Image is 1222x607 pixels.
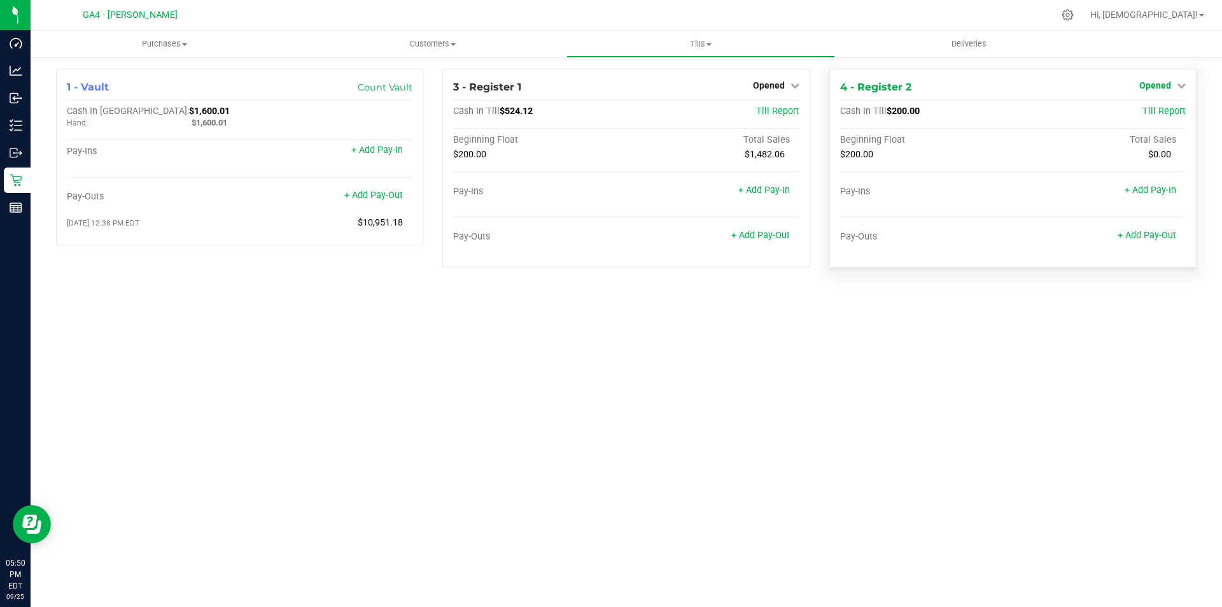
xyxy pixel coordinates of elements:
[500,106,533,117] font: $524.12
[10,64,22,77] inline-svg: Analytics
[566,31,834,57] a: Tills
[453,231,490,242] font: Pay-Outs
[351,145,403,155] font: + Add Pay-In
[344,190,403,201] font: + Add Pay-Out
[1125,185,1176,196] font: + Add Pay-In
[67,118,88,127] font: Hand:
[1118,230,1176,241] font: + Add Pay-Out
[13,505,51,543] iframe: Resource center
[67,218,139,227] font: [DATE] 12:38 PM EDT
[410,39,449,48] font: Customers
[1142,106,1186,117] a: Till Report
[840,106,887,117] font: Cash In Till
[10,37,22,50] inline-svg: Dashboard
[1130,134,1176,145] font: Total Sales
[10,92,22,104] inline-svg: Inbound
[453,134,518,145] font: Beginning Float
[840,134,905,145] font: Beginning Float
[10,119,22,132] inline-svg: Inventory
[835,31,1103,57] a: Deliveries
[690,39,705,48] font: Tills
[743,134,790,145] font: Total Sales
[358,217,403,228] font: $10,951.18
[83,10,178,20] font: GA4 - [PERSON_NAME]
[453,186,483,197] font: Pay-Ins
[67,106,189,117] font: Cash In [GEOGRAPHIC_DATA]:
[840,231,877,242] font: Pay-Outs
[952,39,987,48] font: Deliveries
[6,559,25,590] font: 05:50 PM EDT
[67,81,109,93] font: 1 - Vault
[1060,9,1076,21] div: Manage settings
[731,230,790,241] font: + Add Pay-Out
[192,118,227,127] font: $1,600.01
[1139,80,1171,90] font: Opened
[31,31,298,57] a: Purchases
[358,82,412,93] font: Count Vault
[745,149,785,160] font: $1,482.06
[298,31,566,57] a: Customers
[189,106,230,117] font: $1,600.01
[738,185,790,196] font: + Add Pay-In
[67,191,104,202] font: Pay-Outs
[1090,10,1198,20] font: Hi, [DEMOGRAPHIC_DATA]!
[10,146,22,159] inline-svg: Outbound
[756,106,799,117] a: Till Report
[67,146,97,157] font: Pay-Ins
[840,186,870,197] font: Pay-Ins
[10,174,22,187] inline-svg: Retail
[887,106,920,117] font: $200.00
[453,149,486,160] font: $200.00
[453,106,500,117] font: Cash In Till
[753,80,785,90] font: Opened
[6,593,24,600] font: 09/25
[142,39,181,48] font: Purchases
[840,149,873,160] font: $200.00
[1148,149,1171,160] font: $0.00
[840,81,911,93] font: 4 - Register 2
[10,201,22,214] inline-svg: Reports
[453,81,521,93] font: 3 - Register 1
